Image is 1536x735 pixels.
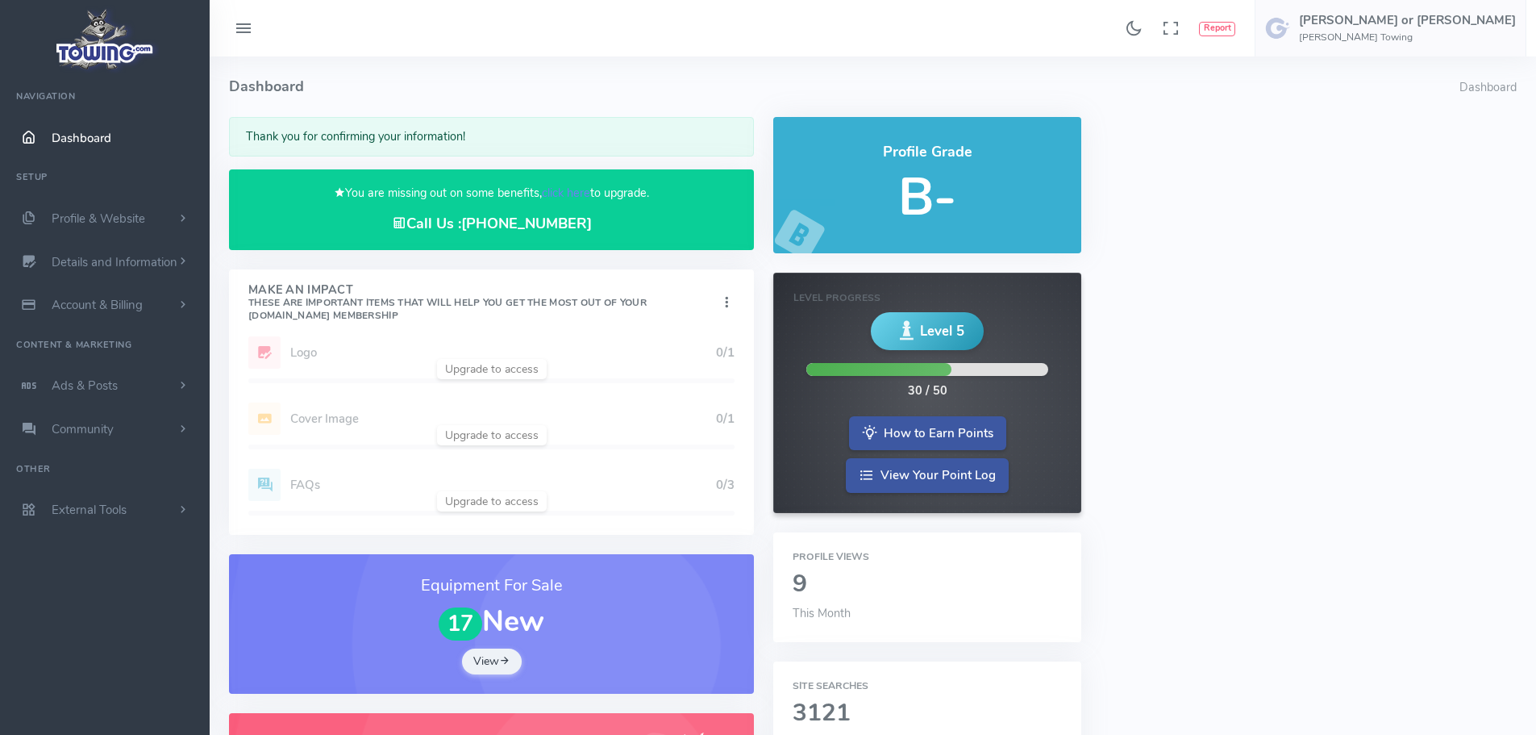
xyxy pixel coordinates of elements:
[248,215,735,232] h4: Call Us :
[461,214,592,233] a: [PHONE_NUMBER]
[52,502,127,518] span: External Tools
[793,169,1061,226] h5: B-
[793,700,1061,727] h2: 3121
[229,117,754,157] div: Thank you for confirming your information!
[439,608,482,641] span: 17
[52,378,118,394] span: Ads & Posts
[908,382,947,400] div: 30 / 50
[793,681,1061,691] h6: Site Searches
[793,605,851,621] span: This Month
[248,184,735,203] p: You are missing out on some benefits, to upgrade.
[920,321,964,341] span: Level 5
[793,571,1061,598] h2: 9
[248,606,735,640] h1: New
[248,574,735,598] h3: Equipment For Sale
[462,649,522,674] a: View
[793,552,1061,562] h6: Profile Views
[229,56,1459,117] h4: Dashboard
[793,293,1060,303] h6: Level Progress
[846,458,1009,493] a: View Your Point Log
[1299,32,1516,43] h6: [PERSON_NAME] Towing
[542,185,590,201] a: click here
[1199,22,1235,36] button: Report
[248,284,718,323] h4: Make An Impact
[52,211,145,227] span: Profile & Website
[248,296,647,322] small: These are important items that will help you get the most out of your [DOMAIN_NAME] Membership
[1299,14,1516,27] h5: [PERSON_NAME] or [PERSON_NAME]
[52,130,111,146] span: Dashboard
[1459,79,1517,97] li: Dashboard
[793,144,1061,161] h4: Profile Grade
[52,297,143,313] span: Account & Billing
[52,254,177,270] span: Details and Information
[52,421,114,437] span: Community
[849,416,1006,451] a: How to Earn Points
[1265,15,1291,41] img: user-image
[51,5,160,73] img: logo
